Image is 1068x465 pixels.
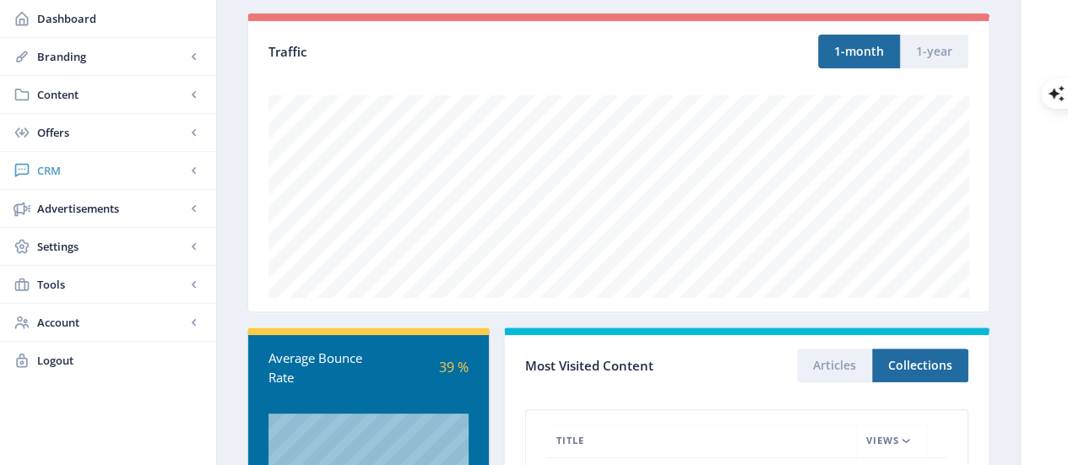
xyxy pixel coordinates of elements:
button: 1-year [900,35,968,68]
span: Offers [37,124,186,141]
span: 39 % [439,358,469,376]
button: 1-month [818,35,900,68]
span: Dashboard [37,10,203,27]
div: Average Bounce Rate [268,349,368,387]
span: Account [37,314,186,331]
button: Articles [797,349,872,382]
div: Most Visited Content [525,353,747,379]
span: Title [556,430,584,451]
span: Advertisements [37,200,186,217]
span: Content [37,86,186,103]
span: Settings [37,238,186,255]
button: Collections [872,349,968,382]
span: Views [866,430,899,451]
div: Traffic [268,42,619,62]
span: Branding [37,48,186,65]
span: Logout [37,352,203,369]
span: CRM [37,162,186,179]
span: Tools [37,276,186,293]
